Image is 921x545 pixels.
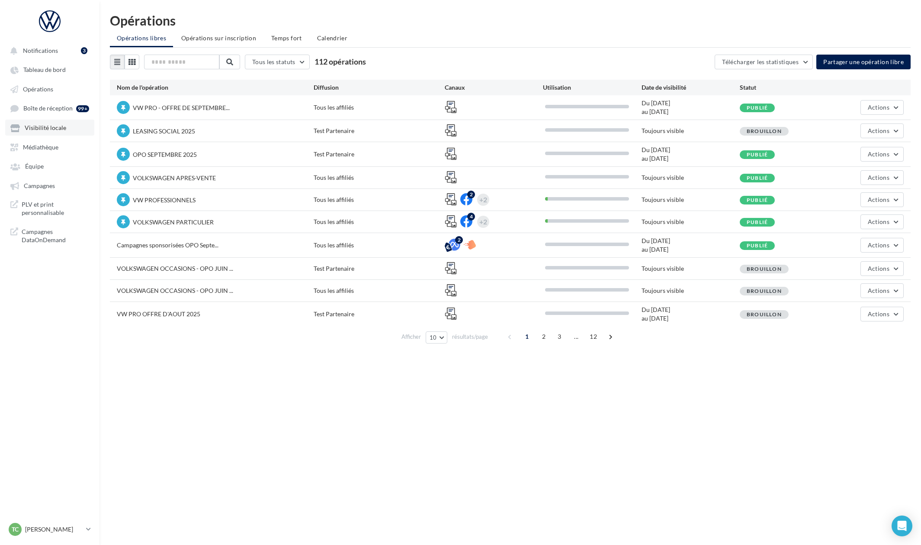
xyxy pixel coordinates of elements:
button: Actions [860,214,904,229]
span: Brouillon [747,311,782,318]
div: 4 [467,213,475,221]
button: Télécharger les statistiques [715,55,813,69]
span: Publié [747,219,768,225]
span: Calendrier [317,34,348,42]
span: Tableau de bord [23,66,66,74]
div: 2 [455,236,463,244]
div: Date de visibilité [642,83,740,92]
span: Brouillon [747,128,782,134]
div: 2 [467,191,475,198]
div: Tous les affiliés [314,173,445,182]
span: PLV et print personnalisable [22,200,89,217]
span: Opérations sur inscription [181,34,256,42]
button: Actions [860,283,904,298]
div: Toujours visible [642,195,740,204]
button: Actions [860,147,904,162]
span: Afficher [401,333,421,341]
div: Toujours visible [642,217,740,226]
div: Diffusion [314,83,445,92]
div: Du [DATE] au [DATE] [642,305,740,323]
span: Publié [747,242,768,249]
button: 10 [426,331,448,344]
span: LEASING SOCIAL 2025 [133,127,195,135]
span: Visibilité locale [25,124,66,132]
span: Opérations [23,85,53,93]
span: Publié [747,175,768,181]
a: TC [PERSON_NAME] [7,521,93,538]
span: TC [12,525,19,534]
a: Équipe [5,158,94,174]
div: Tous les affiliés [314,103,445,112]
button: Notifications 3 [5,42,91,58]
button: Tous les statuts [245,55,310,69]
span: Actions [868,241,889,249]
span: Médiathèque [23,143,58,151]
button: Actions [860,261,904,276]
span: VOLKSWAGEN PARTICULIER [133,218,214,226]
a: Campagnes [5,178,94,193]
div: Tous les affiliés [314,286,445,295]
span: Campagnes DataOnDemand [22,227,89,244]
span: Actions [868,150,889,158]
div: Nom de l'opération [117,83,314,92]
a: Médiathèque [5,139,94,155]
span: Actions [868,218,889,225]
div: Utilisation [543,83,641,92]
span: Brouillon [747,288,782,294]
div: Toujours visible [642,264,740,273]
a: Boîte de réception 99+ [5,100,94,116]
span: ... [569,330,583,344]
div: Tous les affiliés [314,217,445,226]
span: OPO SEPTEMBRE 2025 [133,151,197,158]
div: Du [DATE] au [DATE] [642,99,740,116]
button: Actions [860,170,904,185]
span: résultats/page [452,333,488,341]
span: Tous les statuts [252,58,295,65]
div: Du [DATE] au [DATE] [642,146,740,163]
div: Tous les affiliés [314,241,445,250]
div: Test Partenaire [314,264,445,273]
div: Open Intercom Messenger [892,516,912,536]
span: 12 [586,330,600,344]
span: Actions [868,265,889,272]
span: 112 opérations [314,57,366,66]
span: Équipe [25,163,44,170]
span: 1 [520,330,534,344]
span: 2 [537,330,551,344]
span: VOLKSWAGEN OCCASIONS - OPO JUIN ... [117,265,233,272]
a: Campagnes DataOnDemand [5,224,94,248]
div: Statut [740,83,838,92]
span: 10 [430,334,437,341]
div: Du [DATE] au [DATE] [642,237,740,254]
span: Actions [868,174,889,181]
span: Campagnes [24,182,55,189]
span: VW PROFESSIONNELS [133,196,196,204]
div: Opérations [110,14,911,27]
button: Actions [860,192,904,207]
a: Visibilité locale [5,120,94,135]
div: +2 [479,194,487,206]
button: Partager une opération libre [816,55,911,69]
div: Test Partenaire [314,127,445,135]
span: Campagnes sponsorisées OPO Septe... [117,241,218,249]
span: Publié [747,197,768,203]
div: +2 [479,216,487,228]
span: Actions [868,287,889,294]
span: Brouillon [747,266,782,272]
p: [PERSON_NAME] [25,525,83,534]
a: Tableau de bord [5,62,94,77]
div: 3 [81,47,87,54]
span: Temps fort [271,34,302,42]
div: Test Partenaire [314,150,445,159]
a: PLV et print personnalisable [5,197,94,221]
span: Télécharger les statistiques [722,58,799,65]
span: 3 [552,330,566,344]
span: Publié [747,104,768,111]
button: Actions [860,307,904,321]
button: Actions [860,100,904,115]
button: Actions [860,123,904,138]
span: Actions [868,127,889,134]
div: Toujours visible [642,173,740,182]
span: Actions [868,196,889,203]
a: Opérations [5,81,94,97]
